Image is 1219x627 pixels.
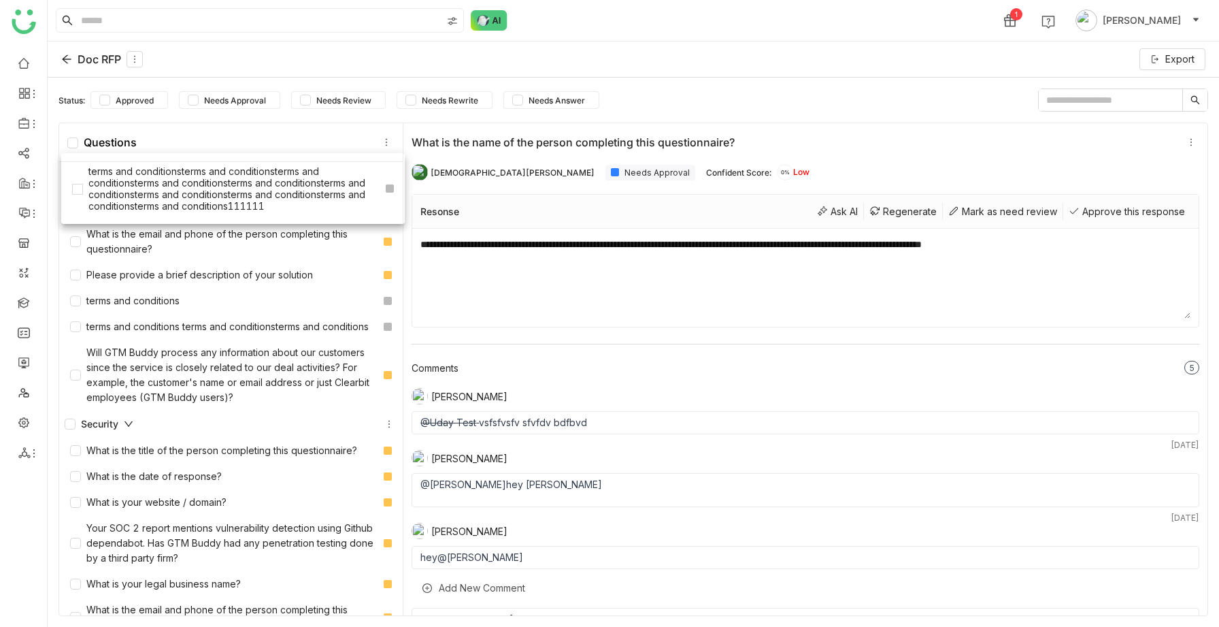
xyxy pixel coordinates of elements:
div: What is your website / domain? [70,495,227,510]
div: Doc RFP [61,51,143,67]
div: Add New Comment [412,571,1199,605]
img: 684a9b06de261c4b36a3cf65 [412,164,428,180]
a: @[PERSON_NAME] [437,551,523,563]
div: What is the date of response? [70,469,222,484]
div: Resonse [420,206,459,217]
img: logo [12,10,36,34]
span: Export [1165,52,1195,67]
span: Needs Answer [523,95,590,106]
img: avatar [1075,10,1097,31]
div: Confident Score: [706,167,771,178]
div: [DEMOGRAPHIC_DATA][PERSON_NAME] [431,167,595,178]
div: hey [420,552,1190,563]
div: Mark as need review [943,203,1063,220]
p: 5 [1189,361,1195,375]
a: @[PERSON_NAME] [420,479,506,490]
div: Will GTM Buddy process any information about our customers since the service is closely related t... [70,345,378,405]
img: help.svg [1041,15,1055,29]
div: Security [59,411,403,438]
div: 1 [1010,8,1022,20]
span: Needs Approval [199,95,271,106]
div: hey [PERSON_NAME] [420,479,1190,490]
div: Your SOC 2 report mentions vulnerability detection using Github dependabot. Has GTM Buddy had any... [70,521,378,566]
img: search-type.svg [447,16,458,27]
div: Security [65,417,133,432]
div: vsfsfvsfv sfvfdv bdfbvd [420,417,1190,428]
div: What is the email and phone of the person completing this questionnaire? [70,227,378,257]
div: [PERSON_NAME] [431,453,507,464]
button: Export [1139,48,1205,70]
span: Needs Review [311,95,377,106]
img: 684a9b22de261c4b36a3d00f [412,450,428,466]
div: Please provide a brief description of your solution [70,268,313,283]
div: What is your legal business name? [70,577,241,592]
span: Needs Rewrite [416,95,484,106]
div: What is the title of the person completing this questionnaire? [70,443,357,458]
nz-badge-sup: 5 [1184,361,1199,374]
div: [PERSON_NAME] [431,526,507,536]
img: ask-buddy-normal.svg [471,10,507,31]
div: Regenerate [864,203,943,220]
div: hi [420,614,1190,625]
div: Comments [412,362,458,374]
div: Status: [59,95,85,106]
span: 0% [777,170,793,175]
span: Approved [110,95,159,106]
div: Questions [67,135,137,149]
div: Needs Approval [605,165,695,180]
a: @Uday Test [420,417,476,428]
div: Approve this response [1063,203,1190,220]
div: [DATE] [412,440,1199,450]
div: terms and conditions terms and conditionsterms and conditions [70,319,369,334]
div: Ask AI [812,203,864,220]
div: [DATE] [412,513,1199,523]
button: [PERSON_NAME] [1073,10,1203,31]
span: [PERSON_NAME] [1103,13,1181,28]
div: What is the name of the person completing this questionnaire? [412,135,1178,149]
img: 684a9b22de261c4b36a3d00f [412,388,428,404]
a: @[PERSON_NAME] [428,613,514,625]
div: Low [777,164,809,180]
div: [PERSON_NAME] [431,391,507,402]
img: 684be972847de31b02b70467 [412,523,428,539]
div: terms and conditions [70,293,180,308]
